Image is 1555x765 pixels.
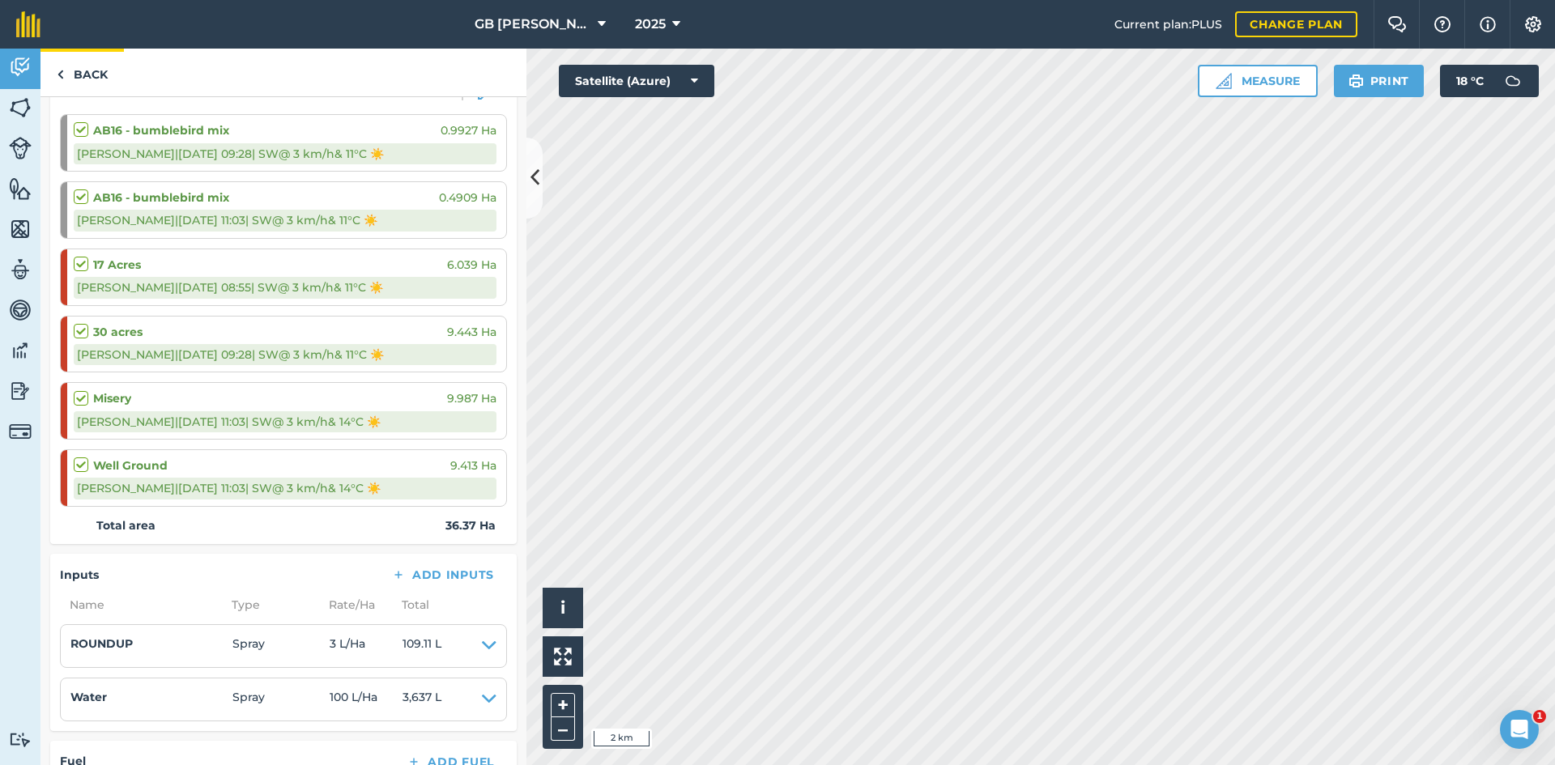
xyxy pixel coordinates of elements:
button: 18 °C [1440,65,1539,97]
button: i [543,588,583,628]
button: Measure [1198,65,1318,97]
h4: Inputs [60,566,99,584]
img: svg+xml;base64,PHN2ZyB4bWxucz0iaHR0cDovL3d3dy53My5vcmcvMjAwMC9zdmciIHdpZHRoPSIxOSIgaGVpZ2h0PSIyNC... [1348,71,1364,91]
a: Change plan [1235,11,1357,37]
img: svg+xml;base64,PD94bWwgdmVyc2lvbj0iMS4wIiBlbmNvZGluZz0idXRmLTgiPz4KPCEtLSBHZW5lcmF0b3I6IEFkb2JlIE... [9,257,32,282]
span: 9.987 Ha [447,389,496,407]
strong: AB16 - bumblebird mix [93,189,229,206]
h4: Water [70,688,232,706]
strong: 30 acres [93,323,143,341]
div: [PERSON_NAME] | [DATE] 11:03 | SW @ 3 km/h & 11 ° C ☀️ [74,210,496,231]
img: svg+xml;base64,PD94bWwgdmVyc2lvbj0iMS4wIiBlbmNvZGluZz0idXRmLTgiPz4KPCEtLSBHZW5lcmF0b3I6IEFkb2JlIE... [9,420,32,443]
div: [PERSON_NAME] | [DATE] 09:28 | SW @ 3 km/h & 11 ° C ☀️ [74,344,496,365]
img: svg+xml;base64,PD94bWwgdmVyc2lvbj0iMS4wIiBlbmNvZGluZz0idXRmLTgiPz4KPCEtLSBHZW5lcmF0b3I6IEFkb2JlIE... [9,55,32,79]
div: [PERSON_NAME] | [DATE] 11:03 | SW @ 3 km/h & 14 ° C ☀️ [74,411,496,432]
img: svg+xml;base64,PD94bWwgdmVyc2lvbj0iMS4wIiBlbmNvZGluZz0idXRmLTgiPz4KPCEtLSBHZW5lcmF0b3I6IEFkb2JlIE... [9,298,32,322]
span: Spray [232,688,330,711]
img: svg+xml;base64,PHN2ZyB4bWxucz0iaHR0cDovL3d3dy53My5vcmcvMjAwMC9zdmciIHdpZHRoPSI1NiIgaGVpZ2h0PSI2MC... [9,176,32,201]
img: svg+xml;base64,PHN2ZyB4bWxucz0iaHR0cDovL3d3dy53My5vcmcvMjAwMC9zdmciIHdpZHRoPSI5IiBoZWlnaHQ9IjI0Ii... [57,65,64,84]
img: Ruler icon [1216,73,1232,89]
img: fieldmargin Logo [16,11,40,37]
img: svg+xml;base64,PHN2ZyB4bWxucz0iaHR0cDovL3d3dy53My5vcmcvMjAwMC9zdmciIHdpZHRoPSIxNyIgaGVpZ2h0PSIxNy... [1480,15,1496,34]
button: Add Inputs [378,563,507,586]
span: Rate/ Ha [319,596,392,614]
img: Two speech bubbles overlapping with the left bubble in the forefront [1387,16,1407,32]
h4: ROUNDUP [70,635,232,652]
strong: Misery [93,389,131,407]
summary: WaterSpray100 L/Ha3,637 L [70,688,496,711]
span: GB [PERSON_NAME] Farms [475,15,591,34]
span: 6.039 Ha [447,256,496,274]
div: [PERSON_NAME] | [DATE] 09:28 | SW @ 3 km/h & 11 ° C ☀️ [74,143,496,164]
span: 109.11 L [403,635,441,657]
span: 9.413 Ha [450,457,496,474]
span: 9.443 Ha [447,323,496,341]
span: Spray [232,635,330,657]
iframe: Intercom live chat [1500,710,1539,749]
a: Back [40,49,124,96]
img: svg+xml;base64,PD94bWwgdmVyc2lvbj0iMS4wIiBlbmNvZGluZz0idXRmLTgiPz4KPCEtLSBHZW5lcmF0b3I6IEFkb2JlIE... [9,137,32,159]
img: svg+xml;base64,PD94bWwgdmVyc2lvbj0iMS4wIiBlbmNvZGluZz0idXRmLTgiPz4KPCEtLSBHZW5lcmF0b3I6IEFkb2JlIE... [9,379,32,403]
span: Name [60,596,222,614]
img: svg+xml;base64,PD94bWwgdmVyc2lvbj0iMS4wIiBlbmNvZGluZz0idXRmLTgiPz4KPCEtLSBHZW5lcmF0b3I6IEFkb2JlIE... [9,732,32,747]
img: svg+xml;base64,PD94bWwgdmVyc2lvbj0iMS4wIiBlbmNvZGluZz0idXRmLTgiPz4KPCEtLSBHZW5lcmF0b3I6IEFkb2JlIE... [1497,65,1529,97]
div: [PERSON_NAME] | [DATE] 11:03 | SW @ 3 km/h & 14 ° C ☀️ [74,478,496,499]
span: i [560,597,565,618]
span: 18 ° C [1456,65,1484,97]
span: 0.9927 Ha [441,121,496,139]
img: A question mark icon [1433,16,1452,32]
span: 100 L / Ha [330,688,403,711]
img: svg+xml;base64,PHN2ZyB4bWxucz0iaHR0cDovL3d3dy53My5vcmcvMjAwMC9zdmciIHdpZHRoPSI1NiIgaGVpZ2h0PSI2MC... [9,96,32,120]
strong: AB16 - bumblebird mix [93,121,229,139]
img: svg+xml;base64,PHN2ZyB4bWxucz0iaHR0cDovL3d3dy53My5vcmcvMjAwMC9zdmciIHdpZHRoPSI1NiIgaGVpZ2h0PSI2MC... [9,217,32,241]
img: Four arrows, one pointing top left, one top right, one bottom right and the last bottom left [554,648,572,665]
strong: Well Ground [93,457,168,474]
button: Print [1334,65,1425,97]
span: Type [222,596,319,614]
button: Satellite (Azure) [559,65,714,97]
summary: ROUNDUPSpray3 L/Ha109.11 L [70,635,496,657]
span: 0.4909 Ha [439,189,496,206]
button: + [551,693,575,717]
div: [PERSON_NAME] | [DATE] 08:55 | SW @ 3 km/h & 11 ° C ☀️ [74,277,496,298]
span: Current plan : PLUS [1114,15,1222,33]
strong: 36.37 Ha [445,516,496,534]
strong: Total area [96,516,155,534]
button: – [551,717,575,741]
span: 3,637 L [403,688,441,711]
strong: 17 Acres [93,256,141,274]
span: Total [392,596,429,614]
span: 1 [1533,710,1546,723]
img: svg+xml;base64,PD94bWwgdmVyc2lvbj0iMS4wIiBlbmNvZGluZz0idXRmLTgiPz4KPCEtLSBHZW5lcmF0b3I6IEFkb2JlIE... [9,338,32,363]
span: 3 L / Ha [330,635,403,657]
img: A cog icon [1523,16,1543,32]
span: 2025 [635,15,666,34]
